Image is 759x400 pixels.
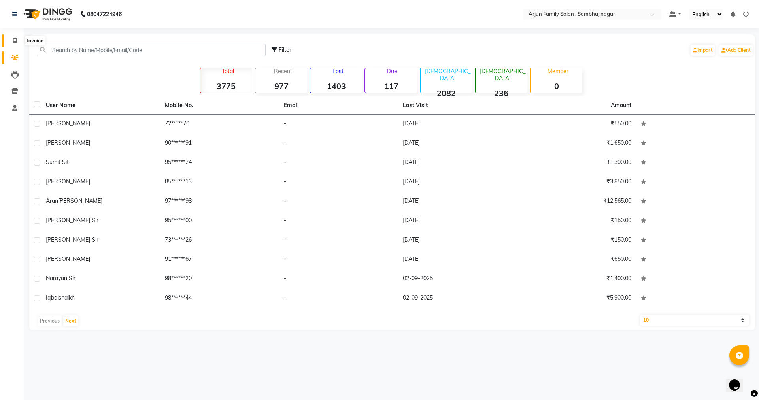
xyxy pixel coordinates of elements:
[255,81,307,91] strong: 977
[534,68,582,75] p: Member
[46,275,76,282] span: Narayan sir
[398,173,517,192] td: [DATE]
[279,250,398,270] td: -
[160,96,279,115] th: Mobile No.
[279,153,398,173] td: -
[20,3,74,25] img: logo
[719,45,753,56] a: Add Client
[46,217,98,224] span: [PERSON_NAME] sir
[691,45,715,56] a: Import
[204,68,252,75] p: Total
[46,294,59,301] span: iqbal
[279,192,398,211] td: -
[259,68,307,75] p: Recent
[398,153,517,173] td: [DATE]
[517,289,636,308] td: ₹5,900.00
[726,368,751,392] iframe: chat widget
[398,192,517,211] td: [DATE]
[517,134,636,153] td: ₹1,650.00
[279,270,398,289] td: -
[279,211,398,231] td: -
[606,96,636,114] th: Amount
[517,153,636,173] td: ₹1,300.00
[41,96,160,115] th: User Name
[279,173,398,192] td: -
[517,231,636,250] td: ₹150.00
[313,68,362,75] p: Lost
[46,120,90,127] span: [PERSON_NAME]
[59,294,75,301] span: shaikh
[200,81,252,91] strong: 3775
[46,255,90,262] span: [PERSON_NAME]
[46,197,58,204] span: arun
[46,139,90,146] span: [PERSON_NAME]
[279,231,398,250] td: -
[279,134,398,153] td: -
[398,115,517,134] td: [DATE]
[398,289,517,308] td: 02-09-2025
[517,115,636,134] td: ₹550.00
[421,88,472,98] strong: 2082
[87,3,122,25] b: 08047224946
[365,81,417,91] strong: 117
[398,96,517,115] th: Last Visit
[476,88,527,98] strong: 236
[517,211,636,231] td: ₹150.00
[37,44,266,56] input: Search by Name/Mobile/Email/Code
[398,231,517,250] td: [DATE]
[517,173,636,192] td: ₹3,850.00
[310,81,362,91] strong: 1403
[517,250,636,270] td: ₹650.00
[517,192,636,211] td: ₹12,565.00
[517,270,636,289] td: ₹1,400.00
[46,236,98,243] span: [PERSON_NAME] sir
[531,81,582,91] strong: 0
[398,270,517,289] td: 02-09-2025
[58,197,102,204] span: [PERSON_NAME]
[63,315,78,326] button: Next
[46,178,90,185] span: [PERSON_NAME]
[367,68,417,75] p: Due
[25,36,45,45] div: Invoice
[279,115,398,134] td: -
[398,250,517,270] td: [DATE]
[46,158,69,166] span: sumit sit
[279,289,398,308] td: -
[398,211,517,231] td: [DATE]
[424,68,472,82] p: [DEMOGRAPHIC_DATA]
[398,134,517,153] td: [DATE]
[479,68,527,82] p: [DEMOGRAPHIC_DATA]
[279,96,398,115] th: Email
[279,46,291,53] span: Filter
